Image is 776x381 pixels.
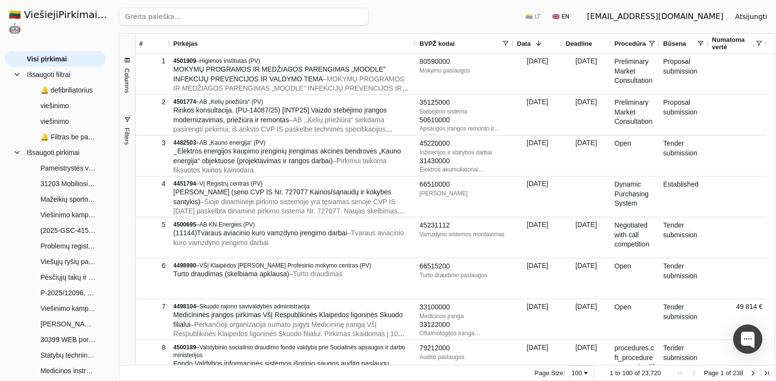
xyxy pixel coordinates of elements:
[40,98,69,113] span: viešinimo
[174,139,412,147] div: –
[174,75,409,102] span: – MOKYMŲ PROGRAMOS IR MEDŽIAGOS PARENGIMAS „MOODLE” INFEKCIJŲ PREVENCIJOS IR VALDYMO TEMA
[611,54,660,94] div: Preliminary Market Consultation
[139,40,143,47] span: #
[712,36,755,51] span: Numatoma vertė
[615,369,621,377] span: to
[174,229,347,237] span: (11144)Tvaraus aviacinio kuro vamzdyno įrengimo darbai
[289,270,342,278] span: – Turto draudimas
[587,11,723,22] div: [EMAIL_ADDRESS][DOMAIN_NAME]
[174,221,196,228] span: 4500695
[139,136,166,150] div: 3
[660,258,708,299] div: Tender submission
[174,344,405,359] span: Valstybinio socialinio draudimo fondo valdyba prie Socialinės apsaugos ir darbo ministerijos
[517,40,531,47] span: Data
[663,40,686,47] span: Būsena
[174,311,403,328] span: Medicininės įrangos pirkimas VšĮ Respublikinės Klaipėdos ligoninės Skuodo filialui
[40,254,96,269] span: Viešųjų ryšių paslaugos
[27,67,70,82] span: Išsaugoti filtrai
[174,360,389,377] span: Fondo Valdybos informacinės sistemos išorinio saugos audito paslaugų pirkimas (skelbiama apklausa)
[420,40,455,47] span: BVPŽ kodai
[139,177,166,191] div: 4
[660,54,708,94] div: Proposal submission
[420,180,509,190] div: 66510000
[40,239,96,253] span: Problemų registravimo ir administravimo informacinės sistemos sukūrimo, įdiegimo, palaikymo ir ap...
[420,271,509,279] div: Turto draudimo paslaugos
[566,40,592,47] span: Deadline
[562,258,611,299] div: [DATE]
[40,332,96,347] span: 30399 WEB portalų programavimo ir konsultavimo paslaugos
[749,369,757,377] div: Next Page
[174,98,412,106] div: –
[611,299,660,340] div: Open
[174,139,196,146] span: 4482503
[513,95,562,135] div: [DATE]
[199,303,310,310] span: Skuodo rajono savivaldybės administracija
[660,95,708,135] div: Proposal submission
[513,54,562,94] div: [DATE]
[420,156,509,166] div: 31430000
[174,221,412,229] div: –
[660,176,708,217] div: Established
[420,262,509,271] div: 66515200
[174,188,391,206] span: [PERSON_NAME] (seno CVP IS Nr. 727077 Kainos/sąnaudų ir kokybės santykis)
[611,95,660,135] div: Preliminary Market Consultation
[635,369,640,377] span: of
[123,128,131,145] span: Filters
[40,176,96,191] span: 31203 Mobiliosios programėlės, interneto svetainės ir interneto parduotuvės sukūrimas su vystymo ...
[174,262,412,269] div: –
[513,340,562,381] div: [DATE]
[174,343,412,359] div: –
[420,353,509,361] div: Audito paslaugos
[622,369,633,377] span: 100
[199,98,263,105] span: AB „Kelių priežiūra“ (PV)
[660,299,708,340] div: Tender submission
[726,369,731,377] span: of
[708,299,767,340] div: 49 814 €
[727,8,775,25] button: Atsijungti
[174,40,198,47] span: Pirkėjas
[40,130,96,144] span: 🔔 Filtras be pavadinimo
[513,176,562,217] div: [DATE]
[535,369,565,377] div: Page Size:
[174,198,410,263] span: – Šioje dinaminėje pirkimo sistemoje yra tęsiamas senoje CVP IS [DATE] paskelbta dinaminė pirkimo...
[123,68,131,93] span: Columns
[610,369,613,377] span: 1
[40,363,96,378] span: Medicinos instrumentų pirkimas I (10744)
[562,135,611,176] div: [DATE]
[139,218,166,232] div: 5
[174,98,196,105] span: 4501774
[174,303,196,310] span: 4498104
[420,98,509,108] div: 35125000
[562,54,611,94] div: [DATE]
[174,180,196,187] span: 4451794
[611,258,660,299] div: Open
[40,83,93,97] span: 🔔 defibriliatorius
[704,369,718,377] span: Page
[40,317,96,331] span: [PERSON_NAME] valdymo informacinė sistema / Asset management information system
[174,57,412,65] div: –
[420,57,509,67] div: 80590000
[611,217,660,258] div: Negotiated with call competition
[174,57,196,64] span: 4501909
[733,369,743,377] span: 238
[139,95,166,109] div: 2
[562,217,611,258] div: [DATE]
[174,303,412,310] div: –
[420,108,509,115] div: Stebėjimo sistema
[420,166,509,173] div: Elektros akumuliatoriai
[569,365,594,381] div: Page Size
[420,67,509,75] div: Mokymo paslaugos
[174,344,196,351] span: 4500189
[420,221,509,230] div: 45231112
[513,135,562,176] div: [DATE]
[40,348,96,362] span: Statybų techninės priežiūros paslaugos
[174,116,410,200] span: – AB ,,Kelių priežiūra“ siekdama pasirengti pirkimui, iš anksto CVP IS paskelbė techninės specifi...
[420,173,509,183] div: 71320000
[420,139,509,149] div: 45220000
[420,337,509,347] div: 33123200
[420,343,509,353] div: 79212000
[611,340,660,381] div: procedures.cft_procedure_type_simplified_open
[420,320,509,330] div: 33122000
[139,54,166,68] div: 1
[562,299,611,340] div: [DATE]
